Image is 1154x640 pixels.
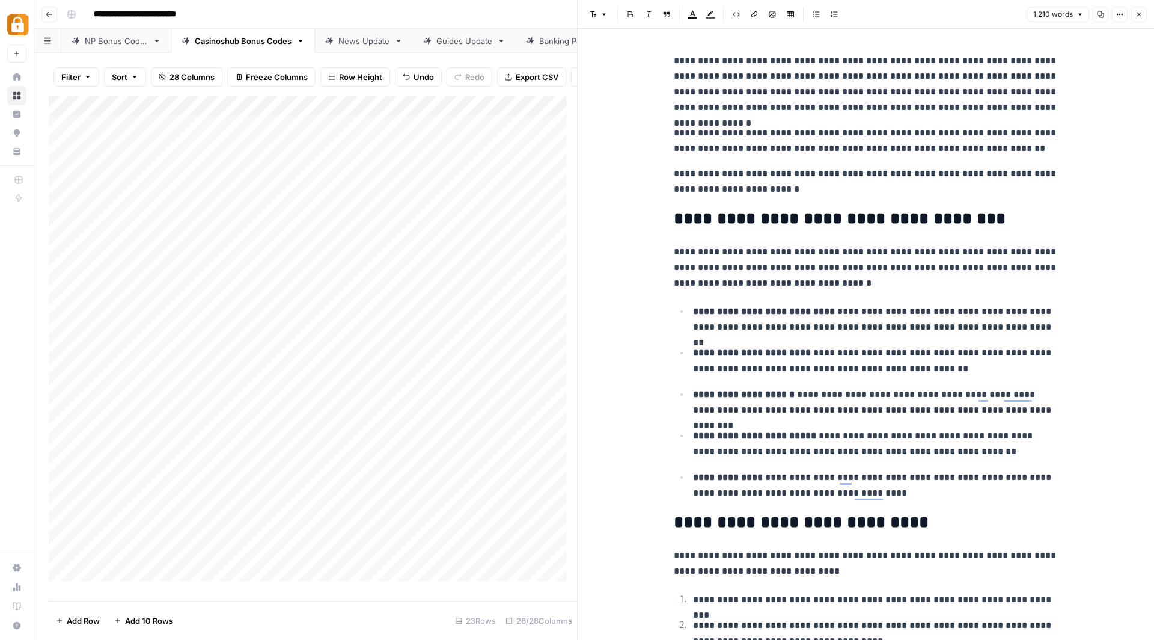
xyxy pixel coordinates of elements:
button: Sort [104,67,146,87]
a: News Update [315,29,413,53]
button: Redo [447,67,492,87]
span: Add 10 Rows [125,615,173,627]
span: Redo [465,71,484,83]
a: Guides Update [413,29,516,53]
a: Home [7,67,26,87]
img: Adzz Logo [7,14,29,35]
span: 28 Columns [169,71,215,83]
div: News Update [338,35,389,47]
button: Add 10 Rows [107,611,180,630]
button: Export CSV [497,67,566,87]
a: Your Data [7,142,26,161]
span: 1,210 words [1033,9,1073,20]
button: Freeze Columns [227,67,316,87]
button: Row Height [320,67,390,87]
button: 1,210 words [1028,7,1089,22]
a: Learning Hub [7,597,26,616]
span: Freeze Columns [246,71,308,83]
div: Casinoshub Bonus Codes [195,35,292,47]
button: Add Row [49,611,107,630]
div: 23 Rows [450,611,501,630]
span: Add Row [67,615,100,627]
button: 28 Columns [151,67,222,87]
button: Help + Support [7,616,26,635]
div: Banking Pages Update [539,35,623,47]
button: Undo [395,67,442,87]
span: Sort [112,71,127,83]
a: Banking Pages Update [516,29,647,53]
span: Export CSV [516,71,558,83]
span: Undo [414,71,434,83]
a: Casinoshub Bonus Codes [171,29,315,53]
a: Browse [7,86,26,105]
a: Usage [7,577,26,597]
a: NP Bonus Codes [61,29,171,53]
span: Filter [61,71,81,83]
div: NP Bonus Codes [85,35,148,47]
div: Guides Update [436,35,492,47]
span: Row Height [339,71,382,83]
button: Workspace: Adzz [7,10,26,40]
button: Filter [53,67,99,87]
a: Opportunities [7,123,26,143]
a: Insights [7,105,26,124]
div: 26/28 Columns [501,611,577,630]
a: Settings [7,558,26,577]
